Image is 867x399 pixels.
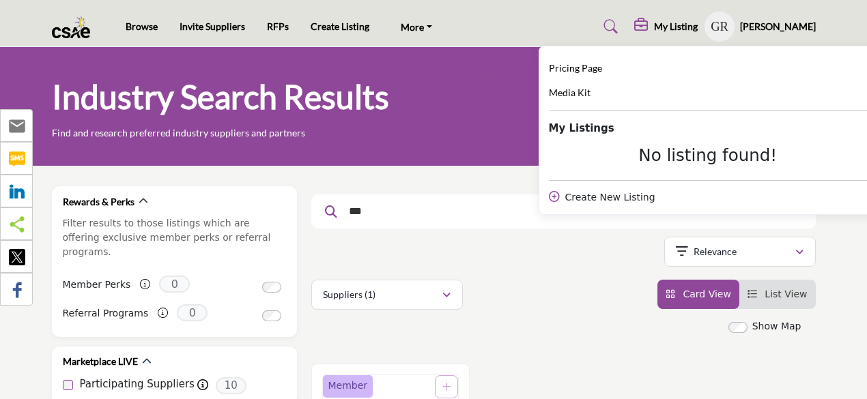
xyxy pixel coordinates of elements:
a: Search [591,16,627,38]
h2: Rewards & Perks [63,195,134,209]
a: More [391,17,442,36]
a: Add To List [442,381,451,392]
img: Site Logo [52,16,98,38]
a: Invite Suppliers [180,20,245,32]
span: Media Kit [549,87,591,98]
input: Switch to Member Perks [262,282,281,293]
h5: [PERSON_NAME] [740,20,816,33]
a: RFPs [267,20,289,32]
h2: Marketplace LIVE [63,355,138,368]
b: My Listings [549,121,614,136]
span: 10 [216,377,246,394]
label: Referral Programs [63,301,149,325]
span: Pricing Page [549,62,602,74]
span: Card View [683,289,730,299]
a: View List [748,289,808,299]
input: Switch to Referral Programs [262,310,281,321]
span: 0 [177,304,208,321]
span: Member [328,379,368,393]
span: 0 [159,276,190,293]
button: Suppliers (1) [311,280,463,310]
input: Participating Suppliers checkbox [63,380,73,390]
label: Show Map [752,319,801,334]
button: Relevance [664,237,816,267]
div: My Listing [634,18,698,35]
a: Create Listing [311,20,369,32]
h1: Industry Search Results [52,76,389,118]
label: Member Perks [63,273,131,297]
p: Find and research preferred industry suppliers and partners [52,126,305,140]
li: Card View [657,280,739,309]
p: Filter results to those listings which are offering exclusive member perks or referral programs. [63,216,286,259]
span: List View [765,289,807,299]
a: Pricing Page [549,61,602,76]
a: View Card [666,289,731,299]
a: Media Kit [549,85,591,101]
button: Show hide supplier dropdown [705,12,735,42]
li: List View [739,280,816,309]
p: Relevance [694,245,737,258]
h5: My Listing [654,20,698,33]
p: Suppliers (1) [323,288,375,301]
label: Participating Suppliers [80,376,195,392]
a: Browse [126,20,158,32]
